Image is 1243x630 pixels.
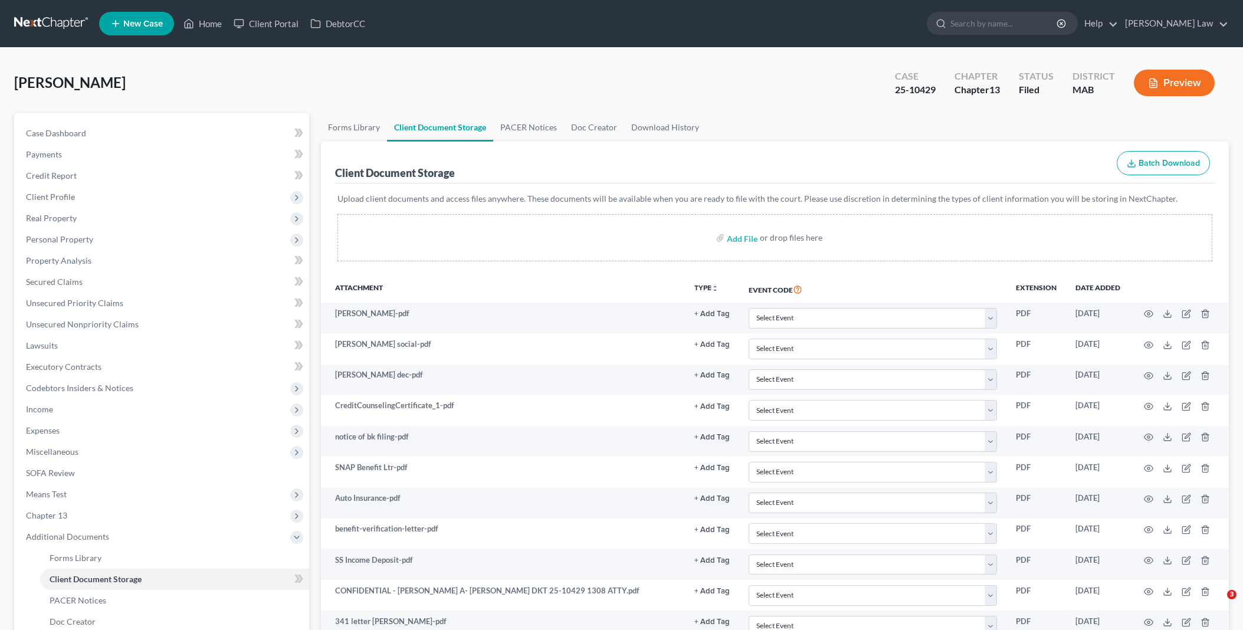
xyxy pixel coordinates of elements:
div: Filed [1019,83,1054,97]
td: PDF [1006,426,1066,457]
td: SS Income Deposit-pdf [321,549,685,580]
a: Unsecured Nonpriority Claims [17,314,309,335]
span: [PERSON_NAME] [14,74,126,91]
td: [DATE] [1066,457,1130,487]
button: + Add Tag [694,557,730,565]
div: District [1073,70,1115,83]
span: Expenses [26,425,60,435]
td: [DATE] [1066,426,1130,457]
button: + Add Tag [694,341,730,349]
a: + Add Tag [694,339,730,350]
a: + Add Tag [694,431,730,442]
a: + Add Tag [694,400,730,411]
td: [DATE] [1066,487,1130,518]
button: + Add Tag [694,310,730,318]
span: Forms Library [50,553,101,563]
a: Forms Library [40,547,309,569]
th: Date added [1066,275,1130,303]
td: notice of bk filing-pdf [321,426,685,457]
td: PDF [1006,549,1066,580]
span: Case Dashboard [26,128,86,138]
a: Credit Report [17,165,309,186]
a: + Add Tag [694,616,730,627]
a: Forms Library [321,113,387,142]
a: Unsecured Priority Claims [17,293,309,314]
a: [PERSON_NAME] Law [1119,13,1228,34]
td: PDF [1006,395,1066,426]
span: Codebtors Insiders & Notices [26,383,133,393]
a: Case Dashboard [17,123,309,144]
button: + Add Tag [694,618,730,626]
span: Means Test [26,489,67,499]
td: [DATE] [1066,333,1130,364]
td: benefit-verification-letter-pdf [321,519,685,549]
td: [DATE] [1066,580,1130,611]
a: Property Analysis [17,250,309,271]
input: Search by name... [950,12,1058,34]
div: Client Document Storage [335,166,455,180]
a: Client Document Storage [40,569,309,590]
td: Auto Insurance-pdf [321,487,685,518]
td: [DATE] [1066,303,1130,333]
a: Home [178,13,228,34]
div: MAB [1073,83,1115,97]
td: [DATE] [1066,519,1130,549]
span: PACER Notices [50,595,106,605]
td: SNAP Benefit Ltr-pdf [321,457,685,487]
td: [DATE] [1066,395,1130,426]
td: PDF [1006,487,1066,518]
span: Credit Report [26,170,77,181]
td: PDF [1006,303,1066,333]
span: Miscellaneous [26,447,78,457]
span: Client Profile [26,192,75,202]
span: Real Property [26,213,77,223]
span: Client Document Storage [50,574,142,584]
button: + Add Tag [694,464,730,472]
span: Executory Contracts [26,362,101,372]
div: 25-10429 [895,83,936,97]
a: Download History [624,113,706,142]
span: Unsecured Priority Claims [26,298,123,308]
a: Doc Creator [564,113,624,142]
td: PDF [1006,519,1066,549]
div: or drop files here [760,232,822,244]
td: CreditCounselingCertificate_1-pdf [321,395,685,426]
a: + Add Tag [694,462,730,473]
span: Additional Documents [26,531,109,542]
button: + Add Tag [694,372,730,379]
a: PACER Notices [493,113,564,142]
button: + Add Tag [694,434,730,441]
span: Income [26,404,53,414]
div: Chapter [955,83,1000,97]
span: Payments [26,149,62,159]
a: DebtorCC [304,13,371,34]
a: + Add Tag [694,308,730,319]
a: Payments [17,144,309,165]
a: Executory Contracts [17,356,309,378]
td: [DATE] [1066,549,1130,580]
a: Client Document Storage [387,113,493,142]
div: Chapter [955,70,1000,83]
td: [PERSON_NAME]-pdf [321,303,685,333]
iframe: Intercom live chat [1203,590,1231,618]
p: Upload client documents and access files anywhere. These documents will be available when you are... [337,193,1212,205]
button: TYPEunfold_more [694,284,719,292]
button: + Add Tag [694,403,730,411]
th: Extension [1006,275,1066,303]
a: + Add Tag [694,493,730,504]
span: Personal Property [26,234,93,244]
span: Unsecured Nonpriority Claims [26,319,139,329]
a: Help [1078,13,1118,34]
td: PDF [1006,333,1066,364]
a: + Add Tag [694,585,730,596]
button: Batch Download [1117,151,1210,176]
td: CONFIDENTIAL - [PERSON_NAME] A- [PERSON_NAME] DKT 25-10429 1308 ATTY.pdf [321,580,685,611]
a: SOFA Review [17,462,309,484]
span: Lawsuits [26,340,58,350]
button: + Add Tag [694,495,730,503]
td: [DATE] [1066,365,1130,395]
th: Attachment [321,275,685,303]
a: Secured Claims [17,271,309,293]
div: Status [1019,70,1054,83]
td: PDF [1006,457,1066,487]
